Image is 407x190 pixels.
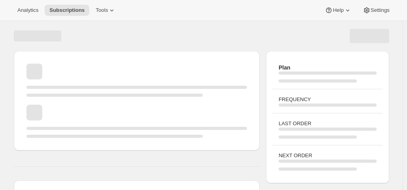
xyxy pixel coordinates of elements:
[13,5,43,16] button: Analytics
[371,7,390,13] span: Settings
[358,5,394,16] button: Settings
[279,64,376,71] h2: Plan
[279,120,376,128] h3: LAST ORDER
[279,96,376,103] h3: FREQUENCY
[45,5,89,16] button: Subscriptions
[17,7,38,13] span: Analytics
[96,7,108,13] span: Tools
[49,7,85,13] span: Subscriptions
[320,5,356,16] button: Help
[279,152,376,160] h3: NEXT ORDER
[333,7,343,13] span: Help
[91,5,121,16] button: Tools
